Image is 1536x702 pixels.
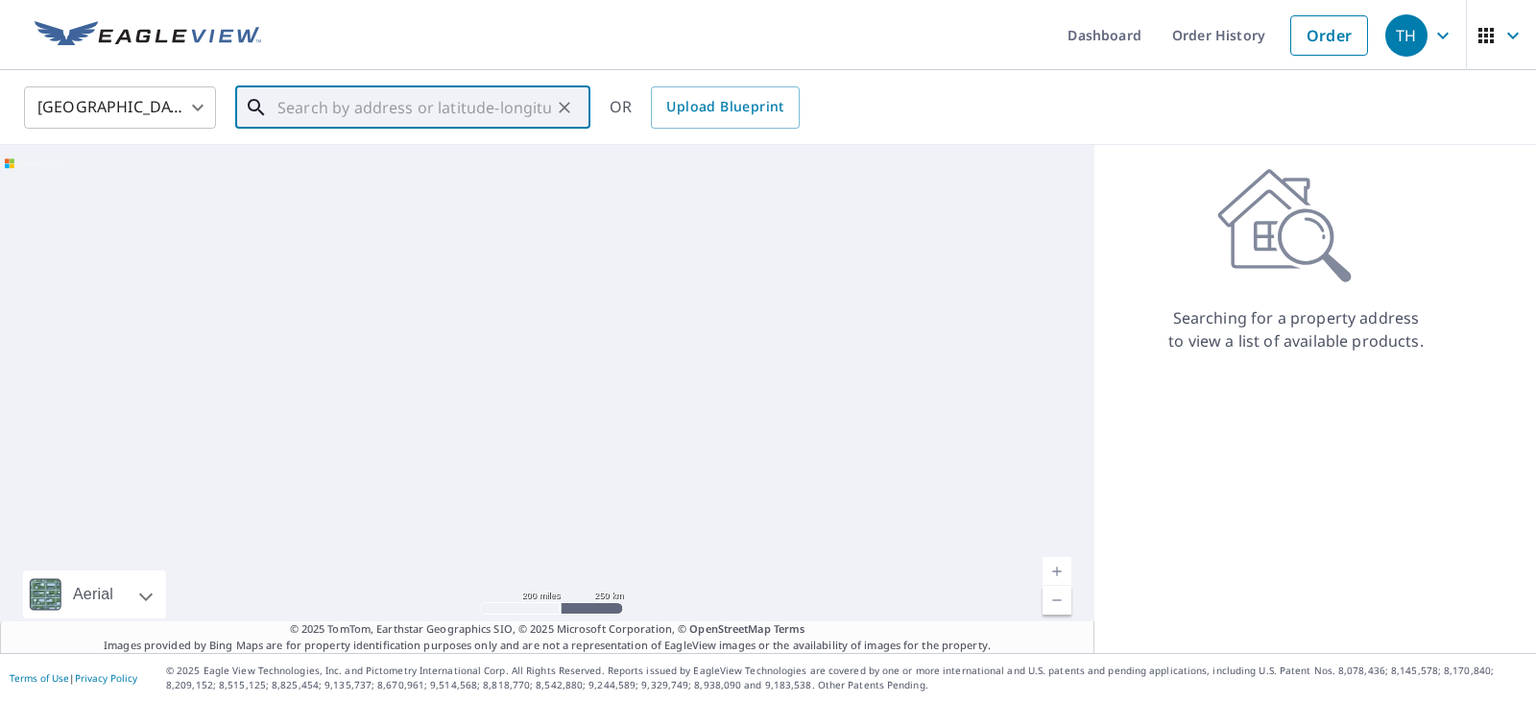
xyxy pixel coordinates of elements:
[1290,15,1368,56] a: Order
[1385,14,1428,57] div: TH
[35,21,261,50] img: EV Logo
[689,621,770,636] a: OpenStreetMap
[23,570,166,618] div: Aerial
[1043,586,1071,615] a: Current Level 5, Zoom Out
[24,81,216,134] div: [GEOGRAPHIC_DATA]
[75,671,137,685] a: Privacy Policy
[166,664,1526,692] p: © 2025 Eagle View Technologies, Inc. and Pictometry International Corp. All Rights Reserved. Repo...
[551,94,578,121] button: Clear
[277,81,551,134] input: Search by address or latitude-longitude
[1167,306,1425,352] p: Searching for a property address to view a list of available products.
[651,86,799,129] a: Upload Blueprint
[610,86,800,129] div: OR
[666,95,783,119] span: Upload Blueprint
[10,671,69,685] a: Terms of Use
[67,570,119,618] div: Aerial
[774,621,805,636] a: Terms
[290,621,805,638] span: © 2025 TomTom, Earthstar Geographics SIO, © 2025 Microsoft Corporation, ©
[1043,557,1071,586] a: Current Level 5, Zoom In
[10,672,137,684] p: |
